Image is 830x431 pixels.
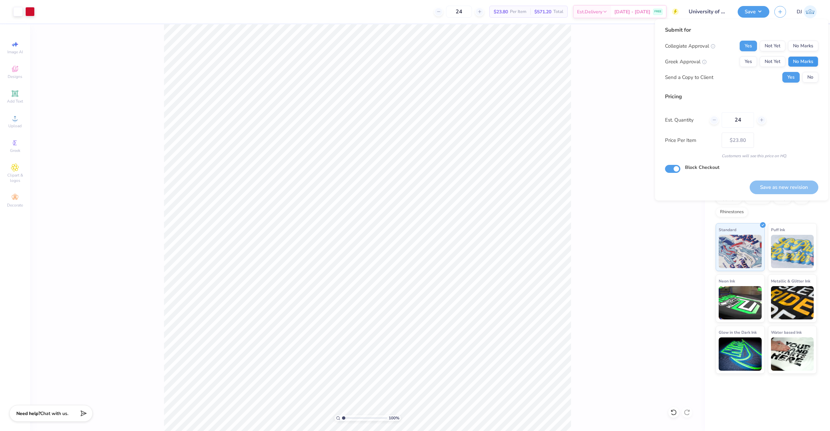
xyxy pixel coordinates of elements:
span: Standard [719,226,736,233]
button: Save [738,6,769,18]
span: FREE [654,9,661,14]
span: Chat with us. [40,410,68,417]
span: Est. Delivery [577,8,602,15]
input: Untitled Design [684,5,733,18]
button: Not Yet [760,56,785,67]
span: Glow in the Dark Ink [719,329,757,336]
div: Customers will see this price on HQ. [665,153,818,159]
span: [DATE] - [DATE] [614,8,650,15]
button: Yes [740,41,757,51]
button: No Marks [788,56,818,67]
label: Block Checkout [685,164,719,171]
span: Designs [8,74,22,79]
img: Deep Jujhar Sidhu [804,5,817,18]
span: 100 % [389,415,399,421]
div: Send a Copy to Client [665,74,713,81]
span: Decorate [7,203,23,208]
img: Neon Ink [719,286,762,319]
strong: Need help? [16,410,40,417]
div: Rhinestones [716,207,748,217]
span: $23.80 [494,8,508,15]
button: Yes [740,56,757,67]
img: Water based Ink [771,337,814,371]
span: Metallic & Glitter Ink [771,277,810,284]
img: Puff Ink [771,235,814,268]
span: $571.20 [534,8,551,15]
button: Not Yet [760,41,785,51]
label: Est. Quantity [665,116,705,124]
span: Water based Ink [771,329,802,336]
span: Image AI [7,49,23,55]
div: Pricing [665,93,818,101]
button: No Marks [788,41,818,51]
a: DJ [797,5,817,18]
img: Metallic & Glitter Ink [771,286,814,319]
span: Puff Ink [771,226,785,233]
span: Per Item [510,8,526,15]
button: Yes [782,72,800,83]
button: No [802,72,818,83]
div: Collegiate Approval [665,42,715,50]
img: Glow in the Dark Ink [719,337,762,371]
input: – – [446,6,472,18]
span: DJ [797,8,802,16]
img: Standard [719,235,762,268]
span: Neon Ink [719,277,735,284]
span: Add Text [7,99,23,104]
span: Greek [10,148,20,153]
div: Greek Approval [665,58,707,66]
span: Clipart & logos [3,173,27,183]
input: – – [722,112,754,128]
div: Submit for [665,26,818,34]
label: Price Per Item [665,137,717,144]
span: Total [553,8,563,15]
span: Upload [8,123,22,129]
